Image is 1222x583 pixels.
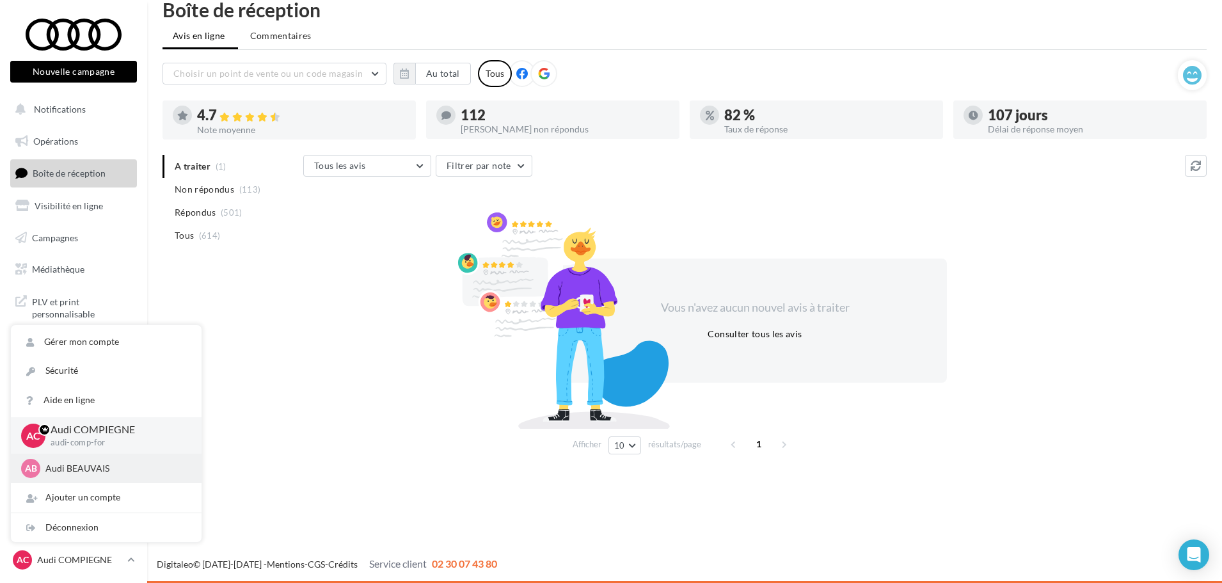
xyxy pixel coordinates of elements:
span: Répondus [175,206,216,219]
a: Mentions [267,559,305,570]
div: 107 jours [988,108,1196,122]
a: Crédits [328,559,358,570]
button: Filtrer par note [436,155,532,177]
div: Taux de réponse [724,125,933,134]
span: Campagnes [32,232,78,243]
span: AC [26,428,40,443]
span: Commentaires [250,29,312,42]
span: (113) [239,184,261,195]
a: Digitaleo [157,559,193,570]
button: Au total [415,63,471,84]
a: Opérations [8,128,139,155]
div: Tous [478,60,512,87]
div: 112 [461,108,669,122]
a: Boîte de réception [8,159,139,187]
p: audi-comp-for [51,437,181,449]
span: Visibilité en ligne [35,200,103,211]
div: Vous n'avez aucun nouvel avis à traiter [645,299,865,316]
span: © [DATE]-[DATE] - - - [157,559,497,570]
span: Médiathèque [32,264,84,275]
button: Au total [393,63,471,84]
a: Gérer mon compte [11,328,202,356]
p: Audi COMPIEGNE [51,422,181,437]
button: Choisir un point de vente ou un code magasin [163,63,386,84]
button: Notifications [8,96,134,123]
span: 1 [749,434,769,454]
span: Notifications [34,104,86,115]
span: PLV et print personnalisable [32,293,132,321]
p: Audi BEAUVAIS [45,462,186,475]
span: (614) [199,230,221,241]
span: résultats/page [648,438,701,451]
span: Boîte de réception [33,168,106,179]
a: Visibilité en ligne [8,193,139,220]
p: Audi COMPIEGNE [37,554,122,566]
span: Choisir un point de vente ou un code magasin [173,68,363,79]
div: 4.7 [197,108,406,123]
div: Délai de réponse moyen [988,125,1196,134]
span: 02 30 07 43 80 [432,557,497,570]
a: Sécurité [11,356,202,385]
span: Service client [369,557,427,570]
span: Tous les avis [314,160,366,171]
a: AC Audi COMPIEGNE [10,548,137,572]
button: 10 [608,436,641,454]
div: Open Intercom Messenger [1178,539,1209,570]
span: (501) [221,207,242,218]
button: Consulter tous les avis [702,326,807,342]
a: CGS [308,559,325,570]
div: [PERSON_NAME] non répondus [461,125,669,134]
a: PLV et print personnalisable [8,288,139,326]
a: Aide en ligne [11,386,202,415]
a: Campagnes [8,225,139,252]
span: AB [25,462,37,475]
span: Tous [175,229,194,242]
span: 10 [614,440,625,451]
button: Tous les avis [303,155,431,177]
div: Déconnexion [11,513,202,542]
a: Médiathèque [8,256,139,283]
button: Nouvelle campagne [10,61,137,83]
span: AC [17,554,29,566]
div: 82 % [724,108,933,122]
span: Afficher [573,438,601,451]
div: Note moyenne [197,125,406,134]
span: Non répondus [175,183,234,196]
div: Ajouter un compte [11,483,202,512]
span: Opérations [33,136,78,147]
